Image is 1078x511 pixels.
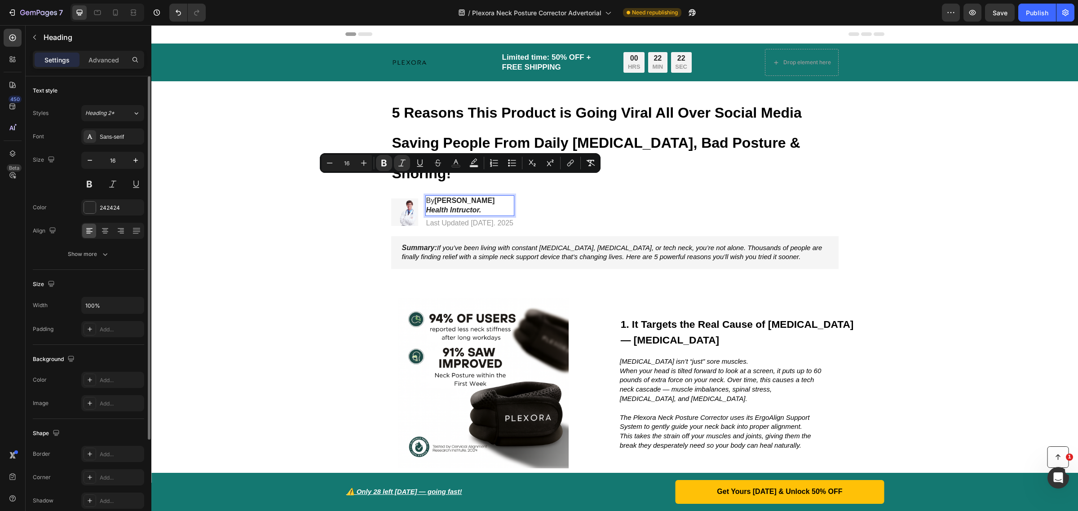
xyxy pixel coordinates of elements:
div: Shadow [33,497,53,505]
strong: Get Yours [DATE] & Unlock 50% OFF [566,463,691,470]
div: Drop element here [632,34,680,41]
u: ⚠️ Only 28 left [DATE] — going fast! [195,463,311,470]
div: Add... [100,450,142,458]
i: This takes the strain off your muscles and joints, giving them the break they desperately need so... [468,407,660,424]
div: Editor contextual toolbar [320,153,601,173]
button: Save [985,4,1015,22]
i: The Plexora Neck Posture Corrector uses its ErgoAlign Support System to gently guide your neck ba... [468,388,658,405]
div: Size [33,154,57,166]
span: / [468,8,470,18]
div: Size [33,278,57,291]
div: Text style [33,87,57,95]
div: Add... [100,400,142,408]
div: 00 [477,29,489,38]
div: Border [33,450,50,458]
div: Corner [33,473,51,481]
span: 1 [1066,454,1073,461]
p: 7 [59,7,63,18]
i: [MEDICAL_DATA] isn’t “just” sore muscles. [468,332,597,340]
div: 22 [524,29,536,38]
p: MIN [501,38,512,46]
strong: 5 Reasons This Product is Going Viral All Over Social Media Saving People From Daily [MEDICAL_DAT... [241,79,650,156]
strong: [PERSON_NAME] [283,172,343,179]
span: Heading 2* [85,109,115,117]
div: Beta [7,164,22,172]
div: Add... [100,326,142,334]
p: SEC [524,38,536,46]
div: Publish [1026,8,1048,18]
div: 242424 [100,204,142,212]
p: By [275,171,362,190]
div: Styles [33,109,49,117]
button: 7 [4,4,67,22]
strong: Summary: [251,219,286,226]
span: I [286,219,287,226]
p: Limited time: 50% OFF + FREE SHIPPING [351,27,461,47]
div: Image [33,399,49,407]
div: Background [33,353,76,366]
div: Color [33,203,47,211]
h2: Rich Text Editor. Editing area: main [274,170,363,191]
div: Width [33,301,48,309]
img: gempages_578045059925017362-372c40f1-cb16-4eaf-bc0c-424373660b8d.jpg [240,173,267,200]
div: Padding [33,325,53,333]
strong: — [MEDICAL_DATA] [469,309,568,321]
strong: 1. It Targets the Real Cause of [MEDICAL_DATA] [469,293,702,305]
a: Get Yours [DATE] & Unlock 50% OFF [524,455,733,479]
iframe: Intercom live chat [1047,467,1069,489]
div: Undo/Redo [169,4,206,22]
i: f you’ve been living with constant [MEDICAL_DATA], [MEDICAL_DATA], or tech neck, you’re not alone... [251,219,671,236]
span: Plexora Neck Posture Corrector Advertorial [472,8,601,18]
p: Advanced [88,55,119,65]
img: gempages_578045059925017362-414471a2-a82c-41d3-a86f-44fa78dcf527.png [240,34,277,41]
div: 22 [501,29,512,38]
strong: Health Intructor. [275,181,330,189]
input: Auto [82,297,144,313]
p: Heading [44,32,141,43]
button: Heading 2* [81,105,144,121]
div: Add... [100,376,142,384]
span: Save [993,9,1007,17]
span: Need republishing [632,9,678,17]
i: When your head is tilted forward to look at a screen, it puts up to 60 pounds of extra force on y... [468,342,670,377]
div: Color [33,376,47,384]
iframe: To enrich screen reader interactions, please activate Accessibility in Grammarly extension settings [151,25,1078,511]
div: Add... [100,497,142,505]
button: Publish [1018,4,1056,22]
div: 450 [9,96,22,103]
div: Show more [68,250,110,259]
p: Last Updated [DATE]. 2025 [275,194,362,203]
p: Settings [44,55,70,65]
div: Align [33,225,58,237]
img: gempages_578045059925017362-dc17886a-663d-4d57-a32a-eb25ae12c92f.png [224,273,441,443]
div: Font [33,132,44,141]
button: Show more [33,246,144,262]
p: HRS [477,38,489,46]
div: Add... [100,474,142,482]
div: Sans-serif [100,133,142,141]
div: Shape [33,427,62,440]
